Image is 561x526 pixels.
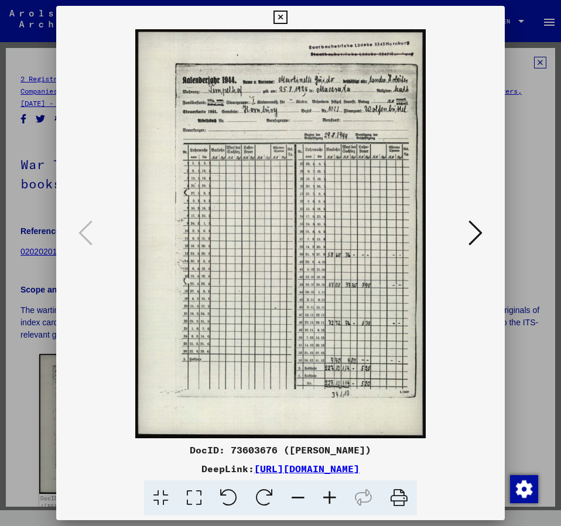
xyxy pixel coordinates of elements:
[56,462,505,476] div: DeepLink:
[56,443,505,457] div: DocID: 73603676 ([PERSON_NAME])
[510,475,538,503] img: Change consent
[509,475,538,503] div: Change consent
[254,463,360,475] a: [URL][DOMAIN_NAME]
[96,29,465,438] img: 001.jpg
